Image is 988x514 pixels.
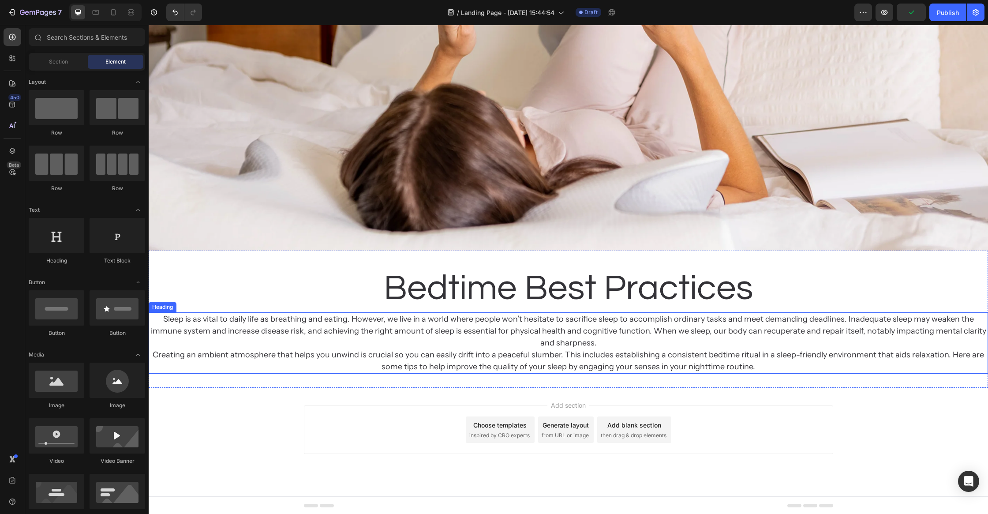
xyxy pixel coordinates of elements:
[461,8,554,17] span: Landing Page - [DATE] 15:44:54
[234,240,606,288] h2: Rich Text Editor. Editing area: main
[394,396,440,405] div: Generate layout
[29,28,145,46] input: Search Sections & Elements
[90,184,145,192] div: Row
[131,275,145,289] span: Toggle open
[49,58,68,66] span: Section
[131,203,145,217] span: Toggle open
[29,457,84,465] div: Video
[90,257,145,265] div: Text Block
[90,129,145,137] div: Row
[90,401,145,409] div: Image
[90,329,145,337] div: Button
[7,161,21,169] div: Beta
[90,457,145,465] div: Video Banner
[29,401,84,409] div: Image
[459,396,513,405] div: Add blank section
[149,25,988,514] iframe: Design area
[457,8,459,17] span: /
[131,75,145,89] span: Toggle open
[29,129,84,137] div: Row
[166,4,202,21] div: Undo/Redo
[958,471,979,492] div: Open Intercom Messenger
[29,206,40,214] span: Text
[29,184,84,192] div: Row
[2,278,26,286] div: Heading
[131,348,145,362] span: Toggle open
[4,4,66,21] button: 7
[393,407,440,415] span: from URL or image
[929,4,966,21] button: Publish
[235,241,605,287] p: Bedtime Best Practices
[29,78,46,86] span: Layout
[399,376,441,385] span: Add section
[29,278,45,286] span: Button
[105,58,126,66] span: Element
[584,8,598,16] span: Draft
[325,396,378,405] div: Choose templates
[29,257,84,265] div: Heading
[29,329,84,337] div: Button
[29,351,44,359] span: Media
[58,7,62,18] p: 7
[321,407,381,415] span: inspired by CRO experts
[8,94,21,101] div: 450
[452,407,518,415] span: then drag & drop elements
[1,289,838,348] p: Sleep is as vital to daily life as breathing and eating. However, we live in a world where people...
[937,8,959,17] div: Publish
